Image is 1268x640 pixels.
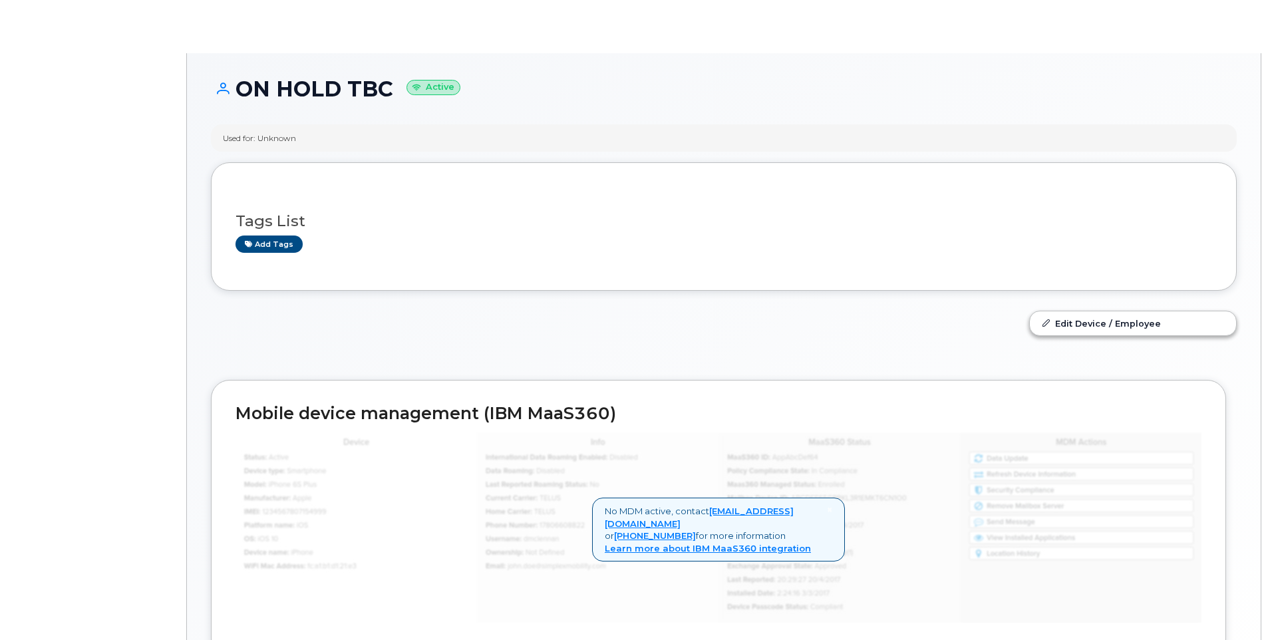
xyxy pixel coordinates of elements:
span: × [827,504,832,516]
h1: ON HOLD TBC [211,77,1237,100]
a: Learn more about IBM MaaS360 integration [605,543,811,554]
h3: Tags List [236,213,1212,230]
div: Used for: Unknown [223,132,296,144]
small: Active [406,80,460,95]
a: Close [827,505,832,515]
a: [EMAIL_ADDRESS][DOMAIN_NAME] [605,506,794,529]
a: Edit Device / Employee [1030,311,1236,335]
a: Add tags [236,236,303,252]
h2: Mobile device management (IBM MaaS360) [236,404,1201,423]
a: [PHONE_NUMBER] [614,530,696,541]
img: mdm_maas360_data_lg-147edf4ce5891b6e296acbe60ee4acd306360f73f278574cfef86ac192ea0250.jpg [236,432,1201,622]
div: No MDM active, contact or for more information [592,498,845,561]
